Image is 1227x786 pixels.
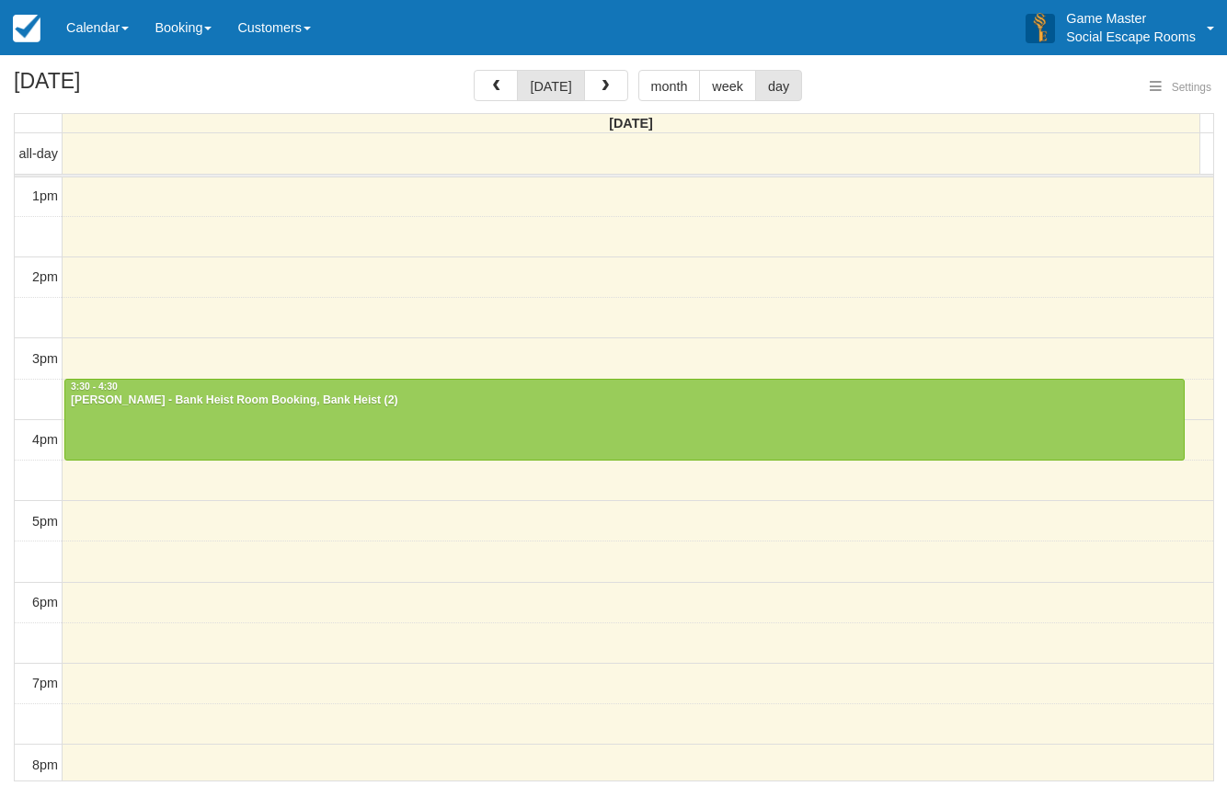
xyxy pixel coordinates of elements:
a: 3:30 - 4:30[PERSON_NAME] - Bank Heist Room Booking, Bank Heist (2) [64,379,1185,460]
span: 4pm [32,432,58,447]
button: [DATE] [517,70,584,101]
span: 8pm [32,758,58,772]
img: checkfront-main-nav-mini-logo.png [13,15,40,42]
button: week [699,70,756,101]
div: [PERSON_NAME] - Bank Heist Room Booking, Bank Heist (2) [70,393,1179,408]
span: 1pm [32,188,58,203]
span: 2pm [32,269,58,284]
span: [DATE] [609,116,653,131]
span: 6pm [32,595,58,609]
h2: [DATE] [14,70,247,104]
p: Social Escape Rooms [1066,28,1196,46]
span: Settings [1172,81,1211,94]
span: 5pm [32,514,58,529]
span: 7pm [32,676,58,690]
button: Settings [1139,74,1222,101]
span: 3:30 - 4:30 [71,382,118,392]
button: month [638,70,701,101]
span: 3pm [32,351,58,366]
span: all-day [19,146,58,161]
button: day [755,70,802,101]
p: Game Master [1066,9,1196,28]
img: A3 [1026,13,1055,42]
